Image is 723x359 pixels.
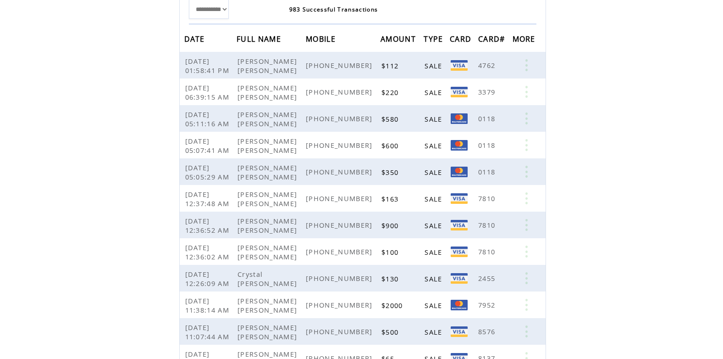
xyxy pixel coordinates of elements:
[381,301,405,310] span: $2000
[306,194,375,203] span: [PHONE_NUMBER]
[478,247,497,256] span: 7810
[381,141,401,150] span: $600
[425,88,444,97] span: SALE
[451,113,468,124] img: Mastercard
[237,136,299,155] span: [PERSON_NAME] [PERSON_NAME]
[306,220,375,230] span: [PHONE_NUMBER]
[425,141,444,150] span: SALE
[425,247,444,257] span: SALE
[306,87,375,96] span: [PHONE_NUMBER]
[237,163,299,181] span: [PERSON_NAME] [PERSON_NAME]
[185,216,232,235] span: [DATE] 12:36:52 AM
[306,36,338,41] a: MOBILE
[381,327,401,337] span: $500
[478,194,497,203] span: 7810
[425,327,444,337] span: SALE
[381,36,418,41] a: AMOUNT
[451,326,468,337] img: Visa
[237,296,299,314] span: [PERSON_NAME] [PERSON_NAME]
[451,87,468,97] img: VISA
[451,60,468,71] img: Visa
[478,300,497,309] span: 7952
[237,243,299,261] span: [PERSON_NAME] [PERSON_NAME]
[425,221,444,230] span: SALE
[306,167,375,176] span: [PHONE_NUMBER]
[450,32,474,49] span: CARD
[185,323,232,341] span: [DATE] 11:07:44 AM
[306,114,375,123] span: [PHONE_NUMBER]
[306,32,338,49] span: MOBILE
[306,247,375,256] span: [PHONE_NUMBER]
[237,83,299,101] span: [PERSON_NAME] [PERSON_NAME]
[184,32,207,49] span: DATE
[237,36,283,41] a: FULL NAME
[185,83,232,101] span: [DATE] 06:39:15 AM
[381,88,401,97] span: $220
[306,274,375,283] span: [PHONE_NUMBER]
[237,323,299,341] span: [PERSON_NAME] [PERSON_NAME]
[425,168,444,177] span: SALE
[185,296,232,314] span: [DATE] 11:38:14 AM
[306,61,375,70] span: [PHONE_NUMBER]
[289,6,378,13] span: 983 Successful Transactions
[185,56,232,75] span: [DATE] 01:58:41 PM
[185,163,232,181] span: [DATE] 05:05:29 AM
[451,220,468,230] img: Visa
[306,327,375,336] span: [PHONE_NUMBER]
[478,140,497,150] span: 0118
[425,61,444,70] span: SALE
[425,114,444,123] span: SALE
[478,327,497,336] span: 8576
[237,32,283,49] span: FULL NAME
[425,274,444,283] span: SALE
[425,194,444,203] span: SALE
[237,110,299,128] span: [PERSON_NAME] [PERSON_NAME]
[478,36,508,41] a: CARD#
[513,32,538,49] span: MORE
[237,216,299,235] span: [PERSON_NAME] [PERSON_NAME]
[451,273,468,284] img: Visa
[381,32,418,49] span: AMOUNT
[381,247,401,257] span: $100
[451,167,468,177] img: Mastercard
[381,114,401,123] span: $580
[185,136,232,155] span: [DATE] 05:07:41 AM
[237,269,299,288] span: Crystal [PERSON_NAME]
[185,110,232,128] span: [DATE] 05:11:16 AM
[306,140,375,150] span: [PHONE_NUMBER]
[478,167,497,176] span: 0118
[306,300,375,309] span: [PHONE_NUMBER]
[237,56,299,75] span: [PERSON_NAME] [PERSON_NAME]
[381,168,401,177] span: $350
[478,61,497,70] span: 4762
[185,269,232,288] span: [DATE] 12:26:09 AM
[424,32,445,49] span: TYPE
[381,274,401,283] span: $130
[381,221,401,230] span: $900
[478,220,497,230] span: 7810
[381,194,401,203] span: $163
[450,36,474,41] a: CARD
[478,114,497,123] span: 0118
[478,87,497,96] span: 3379
[478,274,497,283] span: 2455
[451,247,468,257] img: Visa
[184,36,207,41] a: DATE
[237,190,299,208] span: [PERSON_NAME] [PERSON_NAME]
[381,61,401,70] span: $112
[451,140,468,151] img: Mastercard
[451,300,468,310] img: Mastercard
[185,190,232,208] span: [DATE] 12:37:48 AM
[451,193,468,204] img: Visa
[185,243,232,261] span: [DATE] 12:36:02 AM
[424,36,445,41] a: TYPE
[425,301,444,310] span: SALE
[478,32,508,49] span: CARD#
